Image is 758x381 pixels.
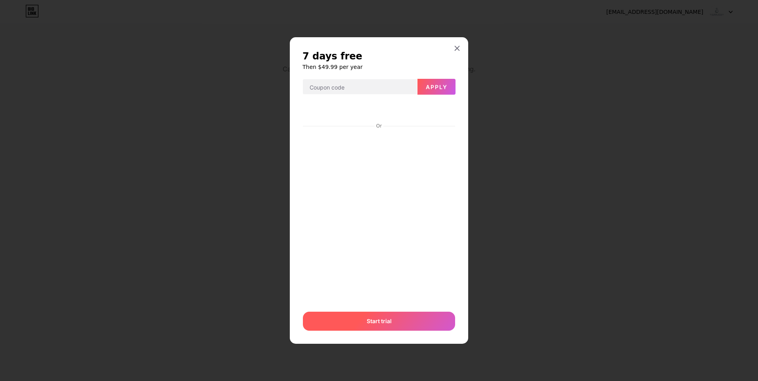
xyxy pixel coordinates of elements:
[367,317,392,325] span: Start trial
[417,79,456,95] button: Apply
[301,130,457,304] iframe: Secure payment input frame
[426,84,448,90] span: Apply
[302,50,362,63] span: 7 days free
[303,79,417,95] input: Coupon code
[303,101,455,120] iframe: Secure payment button frame
[375,123,383,129] div: Or
[302,63,456,71] h6: Then $49.99 per year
